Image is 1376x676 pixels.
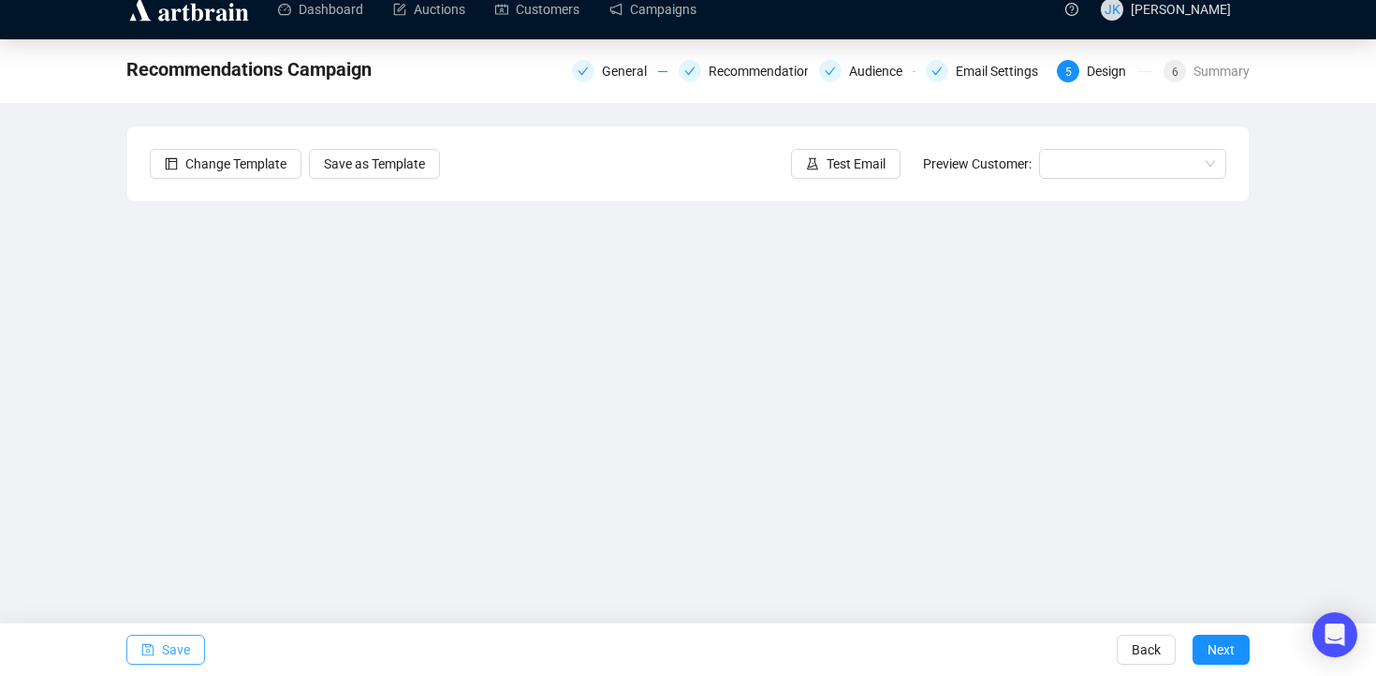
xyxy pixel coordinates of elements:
[150,149,301,179] button: Change Template
[1208,624,1235,676] span: Next
[709,60,829,82] div: Recommendations
[1087,60,1137,82] div: Design
[1065,66,1072,79] span: 5
[791,149,900,179] button: Test Email
[126,635,205,665] button: Save
[572,60,667,82] div: General
[602,60,658,82] div: General
[1065,3,1078,16] span: question-circle
[185,154,286,174] span: Change Template
[324,154,425,174] span: Save as Template
[1193,635,1250,665] button: Next
[162,624,190,676] span: Save
[126,54,372,84] span: Recommendations Campaign
[926,60,1046,82] div: Email Settings
[849,60,914,82] div: Audience
[825,66,836,77] span: check
[1057,60,1152,82] div: 5Design
[1312,612,1357,657] div: Open Intercom Messenger
[684,66,695,77] span: check
[1172,66,1178,79] span: 6
[806,157,819,170] span: experiment
[956,60,1049,82] div: Email Settings
[1117,635,1176,665] button: Back
[141,643,154,656] span: save
[309,149,440,179] button: Save as Template
[827,154,886,174] span: Test Email
[931,66,943,77] span: check
[1193,60,1250,82] div: Summary
[165,157,178,170] span: layout
[1132,624,1161,676] span: Back
[819,60,915,82] div: Audience
[923,156,1032,171] span: Preview Customer:
[1131,2,1231,17] span: [PERSON_NAME]
[578,66,589,77] span: check
[679,60,808,82] div: Recommendations
[1164,60,1250,82] div: 6Summary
